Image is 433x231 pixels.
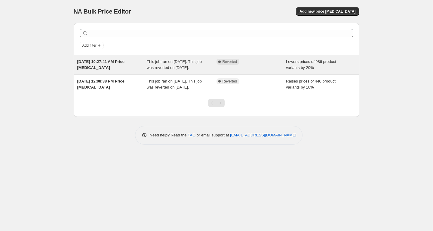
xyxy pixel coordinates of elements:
[147,79,202,89] span: This job ran on [DATE]. This job was reverted on [DATE].
[223,79,237,84] span: Reverted
[147,59,202,70] span: This job ran on [DATE]. This job was reverted on [DATE].
[77,59,125,70] span: [DATE] 10:27:41 AM Price [MEDICAL_DATA]
[82,43,97,48] span: Add filter
[80,42,104,49] button: Add filter
[230,133,296,137] a: [EMAIL_ADDRESS][DOMAIN_NAME]
[296,7,359,16] button: Add new price [MEDICAL_DATA]
[77,79,124,89] span: [DATE] 12:08:38 PM Price [MEDICAL_DATA]
[223,59,237,64] span: Reverted
[286,59,336,70] span: Lowers prices of 986 product variants by 20%
[74,8,131,15] span: NA Bulk Price Editor
[299,9,355,14] span: Add new price [MEDICAL_DATA]
[208,99,225,107] nav: Pagination
[150,133,188,137] span: Need help? Read the
[286,79,336,89] span: Raises prices of 440 product variants by 10%
[195,133,230,137] span: or email support at
[188,133,195,137] a: FAQ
